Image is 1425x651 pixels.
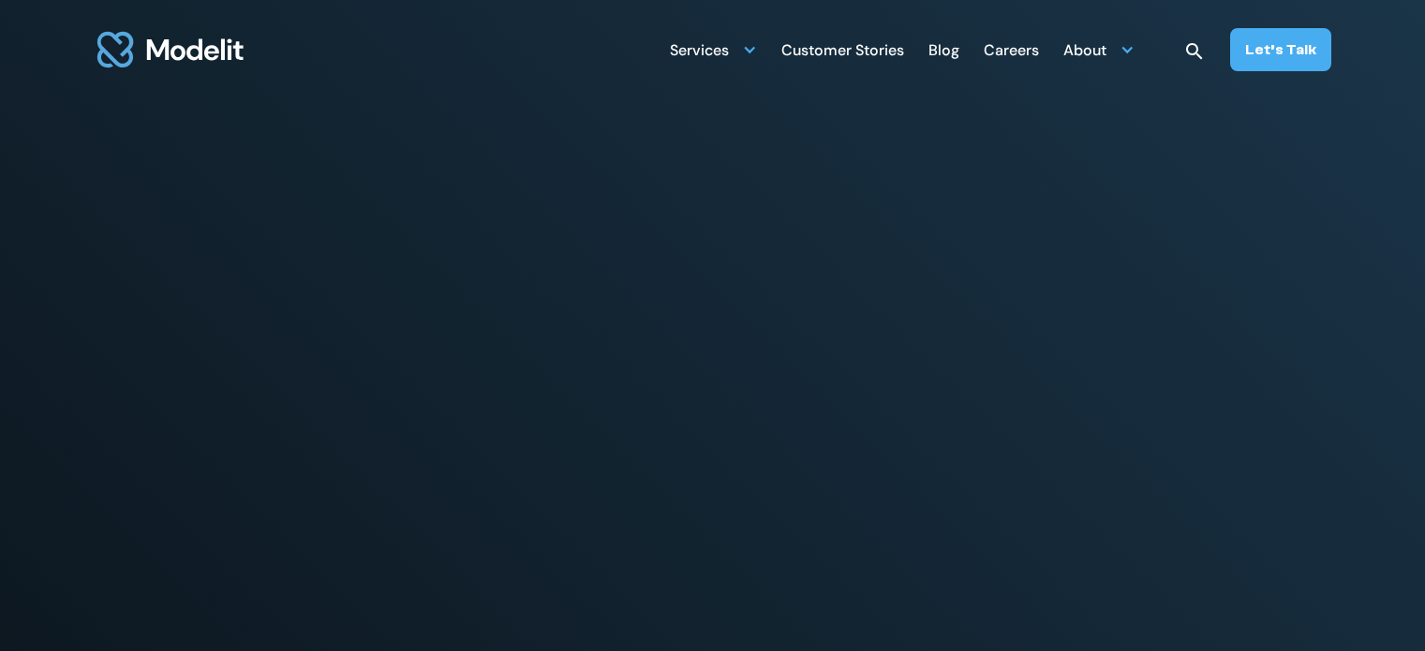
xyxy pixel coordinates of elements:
img: modelit logo [94,21,247,79]
div: About [1063,31,1135,67]
div: Services [670,31,757,67]
div: Let’s Talk [1245,39,1316,60]
a: Customer Stories [781,31,904,67]
a: home [94,21,247,79]
div: Blog [928,34,959,70]
div: About [1063,34,1106,70]
a: Careers [984,31,1039,67]
div: Services [670,34,729,70]
div: Careers [984,34,1039,70]
a: Blog [928,31,959,67]
a: Let’s Talk [1230,28,1331,71]
div: Customer Stories [781,34,904,70]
